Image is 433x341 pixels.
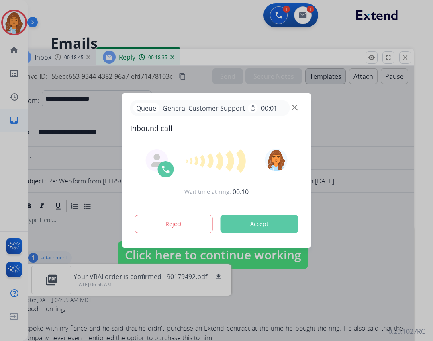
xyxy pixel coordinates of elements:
mat-icon: timer [250,105,256,111]
img: agent-avatar [151,154,163,167]
img: avatar [265,149,287,171]
p: 0.20.1027RC [388,327,425,336]
span: 00:01 [261,103,277,113]
button: Reject [135,215,213,233]
span: General Customer Support [159,103,248,113]
span: Inbound call [130,123,303,134]
img: call-icon [161,164,171,174]
span: 00:10 [233,187,249,197]
p: Queue [133,103,159,113]
button: Accept [221,215,298,233]
span: Wait time at ring: [184,188,231,196]
img: close-button [292,105,298,111]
